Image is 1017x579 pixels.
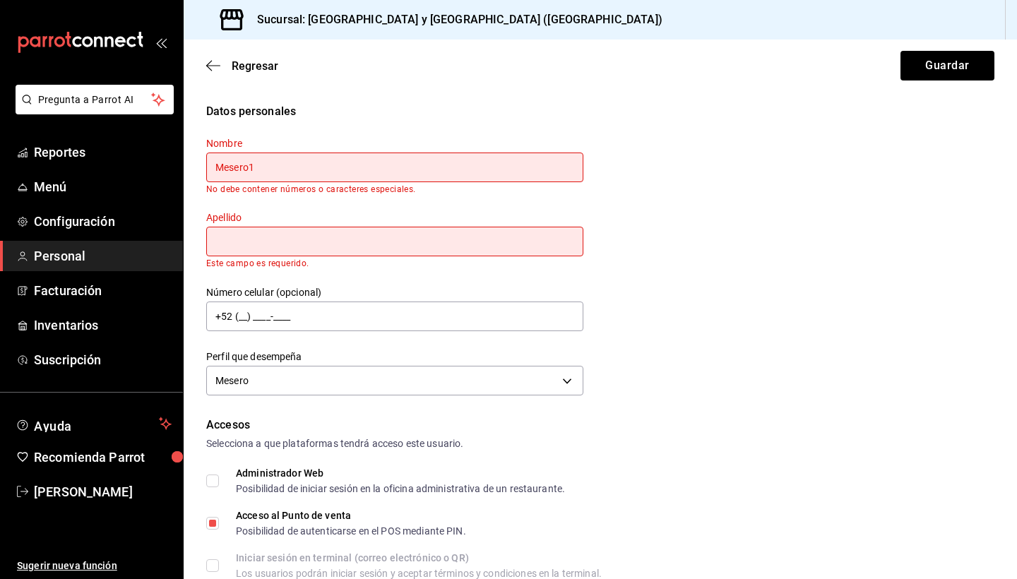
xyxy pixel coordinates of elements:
span: Personal [34,246,172,265]
div: Acceso al Punto de venta [236,511,466,520]
h3: Sucursal: [GEOGRAPHIC_DATA] y [GEOGRAPHIC_DATA] ([GEOGRAPHIC_DATA]) [246,11,662,28]
label: Número celular (opcional) [206,287,583,297]
div: Iniciar sesión en terminal (correo electrónico o QR) [236,553,602,563]
span: Regresar [232,59,278,73]
p: No debe contener números o caracteres especiales. [206,184,583,194]
div: Posibilidad de iniciar sesión en la oficina administrativa de un restaurante. [236,484,565,494]
label: Perfil que desempeña [206,351,583,361]
div: Administrador Web [236,468,565,478]
div: Los usuarios podrán iniciar sesión y aceptar términos y condiciones en la terminal. [236,568,602,578]
label: Nombre [206,138,583,148]
a: Pregunta a Parrot AI [10,102,174,117]
span: Reportes [34,143,172,162]
div: Mesero [206,366,583,395]
div: Datos personales [206,103,994,120]
span: Suscripción [34,350,172,369]
span: Inventarios [34,316,172,335]
button: Guardar [900,51,994,80]
span: Facturación [34,281,172,300]
div: Selecciona a que plataformas tendrá acceso este usuario. [206,436,994,451]
span: Pregunta a Parrot AI [38,92,152,107]
span: Configuración [34,212,172,231]
span: Ayuda [34,415,153,432]
button: Regresar [206,59,278,73]
label: Apellido [206,213,583,222]
button: Pregunta a Parrot AI [16,85,174,114]
span: Recomienda Parrot [34,448,172,467]
span: [PERSON_NAME] [34,482,172,501]
span: Sugerir nueva función [17,559,172,573]
button: open_drawer_menu [155,37,167,48]
div: Posibilidad de autenticarse en el POS mediante PIN. [236,526,466,536]
span: Menú [34,177,172,196]
div: Accesos [206,417,994,434]
p: Este campo es requerido. [206,258,583,268]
